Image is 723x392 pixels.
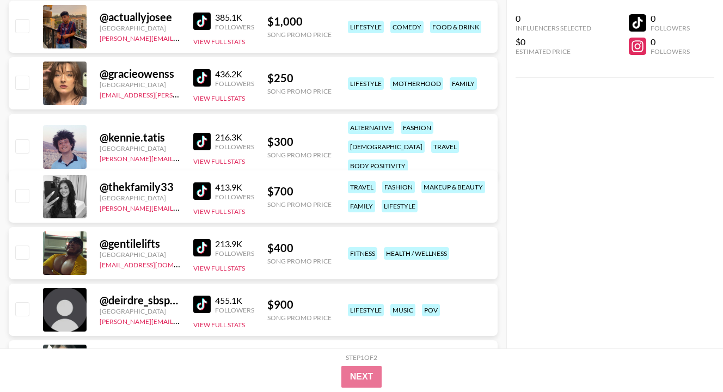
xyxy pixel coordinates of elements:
div: pov [422,304,440,316]
div: Followers [215,306,254,314]
div: travel [431,140,459,153]
div: @ thekfamily33 [100,180,180,194]
button: View Full Stats [193,157,245,166]
div: 0 [516,13,591,24]
button: Next [341,366,382,388]
div: Followers [215,79,254,88]
div: 436.2K [215,69,254,79]
button: View Full Stats [193,94,245,102]
div: $ 900 [267,298,332,311]
div: @ actuallyjosee [100,10,180,24]
div: 455.1K [215,295,254,306]
div: 413.9K [215,182,254,193]
button: View Full Stats [193,207,245,216]
a: [PERSON_NAME][EMAIL_ADDRESS][DOMAIN_NAME] [100,202,261,212]
div: fashion [382,181,415,193]
img: TikTok [193,69,211,87]
button: View Full Stats [193,264,245,272]
div: Song Promo Price [267,200,332,209]
div: makeup & beauty [421,181,485,193]
div: $ 700 [267,185,332,198]
img: TikTok [193,239,211,256]
div: Song Promo Price [267,87,332,95]
iframe: Drift Widget Chat Controller [669,338,710,379]
div: Song Promo Price [267,257,332,265]
div: music [390,304,415,316]
div: @ kennie.tatis [100,131,180,144]
div: $ 1,000 [267,15,332,28]
div: Song Promo Price [267,151,332,159]
div: [GEOGRAPHIC_DATA] [100,24,180,32]
div: [GEOGRAPHIC_DATA] [100,81,180,89]
a: [PERSON_NAME][EMAIL_ADDRESS][PERSON_NAME][DOMAIN_NAME] [100,32,313,42]
div: 0 [651,13,690,24]
div: family [450,77,477,90]
div: lifestyle [382,200,418,212]
img: TikTok [193,182,211,200]
div: 385.1K [215,12,254,23]
a: [EMAIL_ADDRESS][PERSON_NAME][DOMAIN_NAME] [100,89,261,99]
img: TikTok [193,296,211,313]
div: $ 250 [267,71,332,85]
div: Song Promo Price [267,314,332,322]
div: @ deirdre_sbspam [100,293,180,307]
div: 216.3K [215,132,254,143]
div: [GEOGRAPHIC_DATA] [100,307,180,315]
div: @ gentilelifts [100,237,180,250]
div: lifestyle [348,77,384,90]
div: body positivity [348,160,408,172]
div: family [348,200,375,212]
div: Step 1 of 2 [346,353,377,362]
div: lifestyle [348,304,384,316]
a: [PERSON_NAME][EMAIL_ADDRESS][DOMAIN_NAME] [100,152,261,163]
img: TikTok [193,13,211,30]
div: alternative [348,121,394,134]
div: @ gracieowenss [100,67,180,81]
a: [PERSON_NAME][EMAIL_ADDRESS][DOMAIN_NAME] [100,315,261,326]
div: travel [348,181,376,193]
div: food & drink [430,21,481,33]
div: [GEOGRAPHIC_DATA] [100,144,180,152]
a: [EMAIL_ADDRESS][DOMAIN_NAME] [100,259,209,269]
div: motherhood [390,77,443,90]
div: $0 [516,36,591,47]
div: 0 [651,36,690,47]
div: [GEOGRAPHIC_DATA] [100,194,180,202]
div: Followers [215,23,254,31]
div: Followers [215,193,254,201]
div: $ 400 [267,241,332,255]
button: View Full Stats [193,321,245,329]
div: health / wellness [384,247,449,260]
div: Song Promo Price [267,30,332,39]
img: TikTok [193,133,211,150]
div: Influencers Selected [516,24,591,32]
div: fitness [348,247,377,260]
div: Followers [215,143,254,151]
div: comedy [390,21,424,33]
div: Estimated Price [516,47,591,56]
div: $ 300 [267,135,332,149]
div: [DEMOGRAPHIC_DATA] [348,140,425,153]
div: Followers [215,249,254,258]
button: View Full Stats [193,38,245,46]
div: [GEOGRAPHIC_DATA] [100,250,180,259]
div: lifestyle [348,21,384,33]
div: Followers [651,24,690,32]
div: fashion [401,121,433,134]
div: 213.9K [215,238,254,249]
div: Followers [651,47,690,56]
